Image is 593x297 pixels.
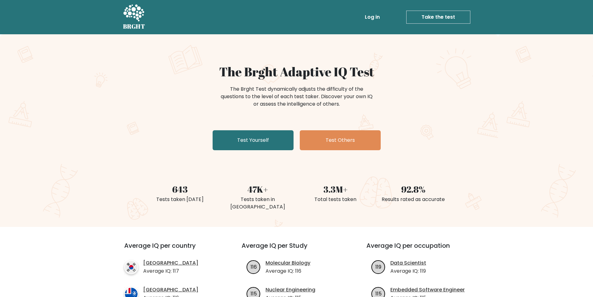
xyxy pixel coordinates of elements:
[375,263,381,270] text: 119
[213,130,294,150] a: Test Yourself
[219,85,374,108] div: The Brght Test dynamically adjusts the difficulty of the questions to the level of each test take...
[266,267,310,275] p: Average IQ: 116
[266,286,315,294] a: Nuclear Engineering
[145,196,215,203] div: Tests taken [DATE]
[223,196,293,211] div: Tests taken in [GEOGRAPHIC_DATA]
[375,290,382,297] text: 115
[123,23,145,30] h5: BRGHT
[300,196,371,203] div: Total tests taken
[406,11,470,24] a: Take the test
[266,259,310,267] a: Molecular Biology
[362,11,382,23] a: Log in
[300,130,381,150] a: Test Others
[390,286,465,294] a: Embedded Software Engineer
[124,260,138,274] img: country
[143,259,198,267] a: [GEOGRAPHIC_DATA]
[124,242,219,257] h3: Average IQ per country
[366,242,476,257] h3: Average IQ per occupation
[123,2,145,32] a: BRGHT
[145,64,449,79] h1: The Brght Adaptive IQ Test
[300,183,371,196] div: 3.3M+
[251,263,257,270] text: 116
[390,259,426,267] a: Data Scientist
[143,286,198,294] a: [GEOGRAPHIC_DATA]
[251,290,257,297] text: 115
[223,183,293,196] div: 47K+
[143,267,198,275] p: Average IQ: 117
[145,183,215,196] div: 643
[378,183,449,196] div: 92.8%
[390,267,426,275] p: Average IQ: 119
[378,196,449,203] div: Results rated as accurate
[242,242,351,257] h3: Average IQ per Study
